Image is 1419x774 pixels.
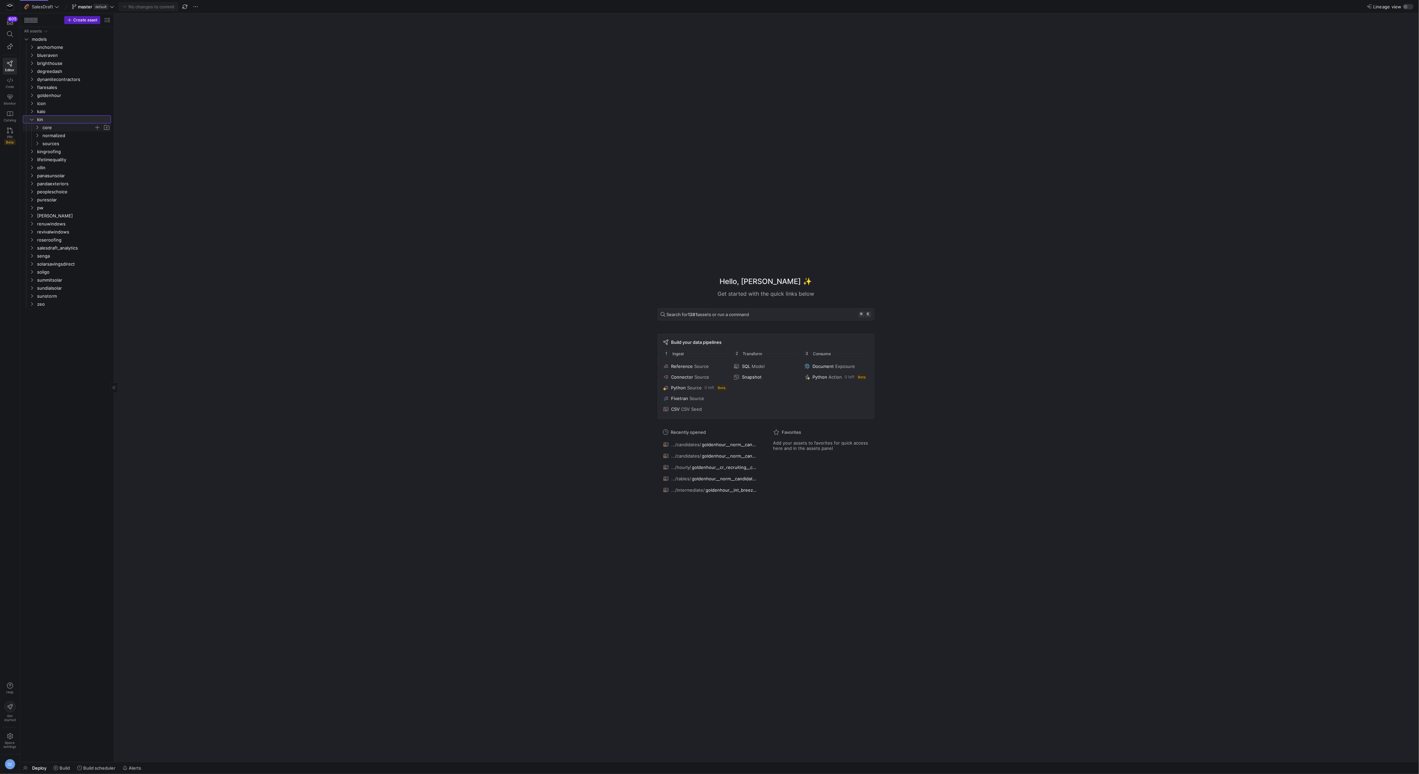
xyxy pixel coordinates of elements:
[6,85,14,89] span: Code
[23,43,111,51] div: Press SPACE to select this row.
[37,300,110,308] span: zeo
[671,374,693,380] span: Connector
[23,228,111,236] div: Press SPACE to select this row.
[671,453,701,459] span: .../candidates/
[733,362,799,370] button: SQLModel
[865,311,871,317] kbd: k
[37,252,110,260] span: senga
[23,35,111,43] div: Press SPACE to select this row.
[37,60,110,67] span: brighthouse
[859,311,865,317] kbd: ⌘
[23,244,111,252] div: Press SPACE to select this row.
[37,108,110,115] span: kaio
[23,284,111,292] div: Press SPACE to select this row.
[667,312,749,317] span: Search for assets or run a command
[671,429,706,435] span: Recently opened
[733,373,799,381] button: Snapshot
[23,212,111,220] div: Press SPACE to select this row.
[83,765,115,771] span: Build scheduler
[37,116,110,123] span: kin
[42,132,110,139] span: normalized
[23,300,111,308] div: Press SPACE to select this row.
[23,2,61,11] button: 🏈SalesDraft
[4,101,16,105] span: Monitor
[4,714,16,722] span: Get started
[671,364,693,369] span: Reference
[37,188,110,196] span: peopleschoice
[23,67,111,75] div: Press SPACE to select this row.
[23,107,111,115] div: Press SPACE to select this row.
[23,260,111,268] div: Press SPACE to select this row.
[742,364,750,369] span: SQL
[694,364,709,369] span: Source
[3,108,17,125] a: Catalog
[37,100,110,107] span: icon
[671,487,705,493] span: .../intermediate/
[23,131,111,139] div: Press SPACE to select this row.
[662,384,729,392] button: PythonSource0 leftBeta
[23,292,111,300] div: Press SPACE to select this row.
[74,762,118,774] button: Build scheduler
[23,59,111,67] div: Press SPACE to select this row.
[94,4,108,9] span: default
[662,373,729,381] button: ConnectorSource
[73,18,97,22] span: Create asset
[671,385,686,390] span: Python
[78,4,92,9] span: master
[23,156,111,164] div: Press SPACE to select this row.
[1373,4,1402,9] span: Lineage view
[4,139,15,145] span: Beta
[60,765,70,771] span: Build
[3,91,17,108] a: Monitor
[3,757,17,771] button: DZ
[662,362,729,370] button: ReferenceSource
[23,268,111,276] div: Press SPACE to select this row.
[3,58,17,75] a: Editor
[782,429,801,435] span: Favorites
[23,83,111,91] div: Press SPACE to select this row.
[37,92,110,99] span: goldenhour
[3,125,17,148] a: PRsBeta
[37,220,110,228] span: renuwindows
[23,139,111,148] div: Press SPACE to select this row.
[37,76,110,83] span: dynamitecontractors
[37,43,110,51] span: anchorhome
[7,135,13,139] span: PRs
[23,204,111,212] div: Press SPACE to select this row.
[4,118,16,122] span: Catalog
[3,1,17,12] a: https://storage.googleapis.com/y42-prod-data-exchange/images/Yf2Qvegn13xqq0DljGMI0l8d5Zqtiw36EXr8...
[671,340,722,345] span: Build your data pipelines
[692,476,758,481] span: goldenhour__norm__candidate_events_wide
[695,374,709,380] span: Source
[3,680,17,697] button: Help
[812,364,834,369] span: Document
[681,406,702,412] span: CSV Seed
[692,465,758,470] span: goldenhour__cr_recruiting__candidate_events_wide_long
[662,474,760,483] button: .../tables/goldenhour__norm__candidate_events_wide
[6,690,14,694] span: Help
[658,308,874,320] button: Search for1281assets or run a command⌘k
[3,75,17,91] a: Code
[671,406,680,412] span: CSV
[37,172,110,180] span: panasunsolar
[5,68,15,72] span: Editor
[50,762,73,774] button: Build
[857,374,867,380] span: Beta
[23,148,111,156] div: Press SPACE to select this row.
[662,463,760,472] button: .../hourly/goldenhour__cr_recruiting__candidate_events_wide_long
[37,260,110,268] span: solarsavingsdirect
[23,252,111,260] div: Press SPACE to select this row.
[688,312,698,317] strong: 1281
[812,374,827,380] span: Python
[671,442,701,447] span: .../candidates/
[702,453,758,459] span: goldenhour__norm__candidate_facts
[37,244,110,252] span: salesdraft_analytics
[24,4,29,9] span: 🏈
[37,204,110,212] span: pw
[129,765,141,771] span: Alerts
[835,364,855,369] span: Exposure
[37,292,110,300] span: sunstorm
[23,188,111,196] div: Press SPACE to select this row.
[662,394,729,402] button: FivetranSource
[70,2,116,11] button: masterdefault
